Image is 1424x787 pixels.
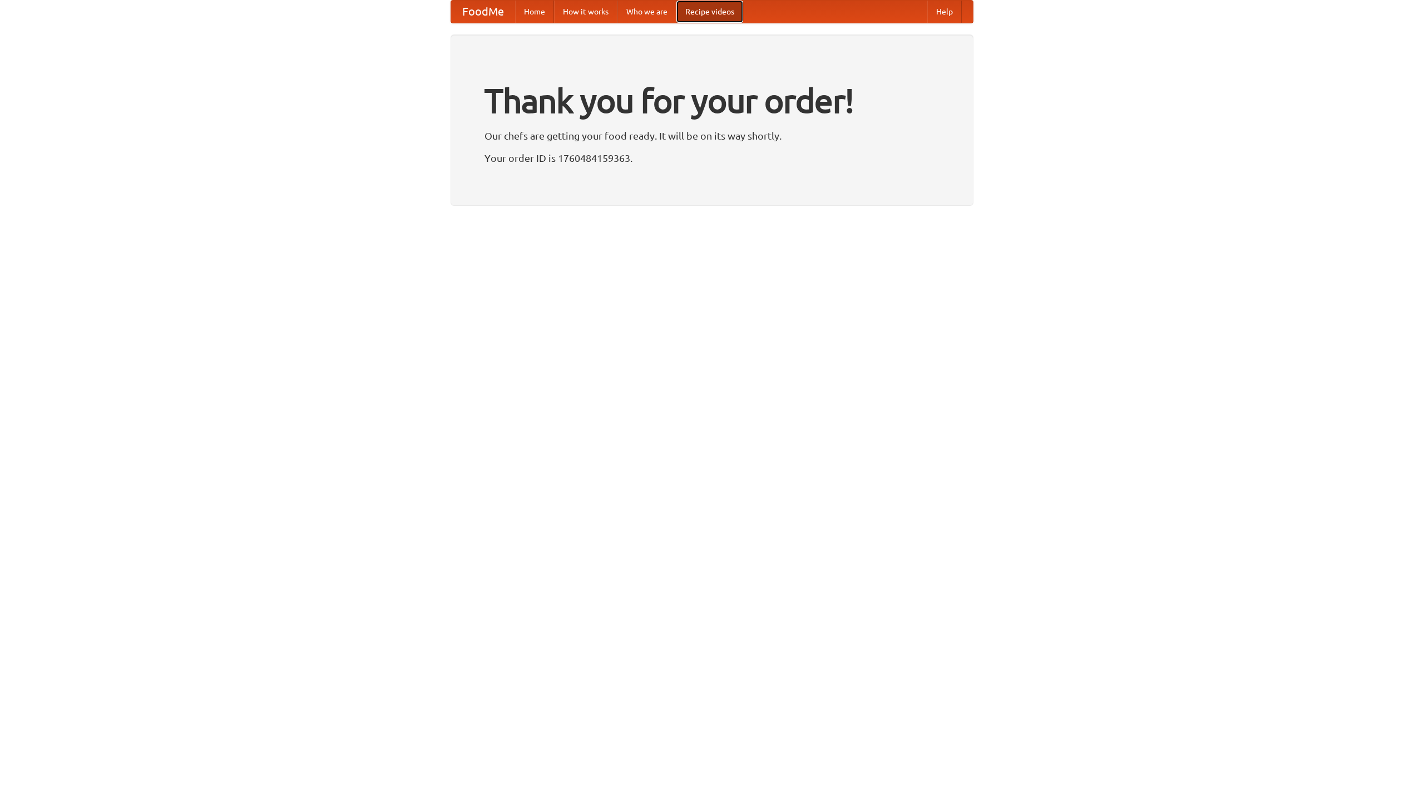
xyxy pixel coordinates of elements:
a: How it works [554,1,617,23]
p: Our chefs are getting your food ready. It will be on its way shortly. [484,127,940,144]
p: Your order ID is 1760484159363. [484,150,940,166]
a: Help [927,1,962,23]
a: Who we are [617,1,676,23]
a: Home [515,1,554,23]
a: FoodMe [451,1,515,23]
a: Recipe videos [676,1,743,23]
h1: Thank you for your order! [484,74,940,127]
